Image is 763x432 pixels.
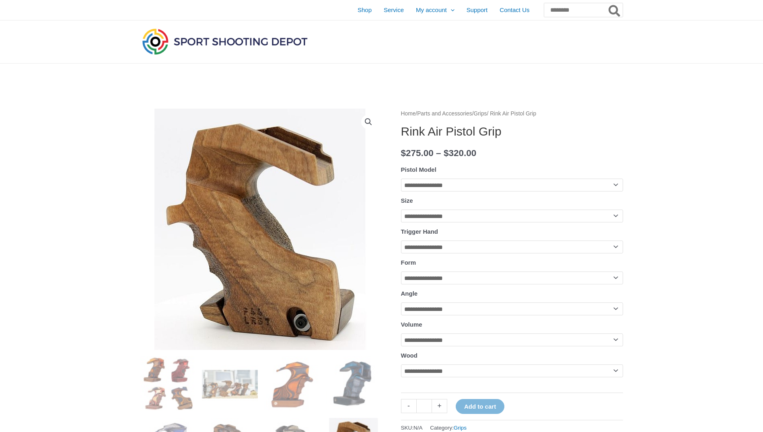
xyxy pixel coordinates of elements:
[264,356,320,412] img: Rink Air Pistol Grip - Image 3
[432,399,447,413] a: +
[436,148,441,158] span: –
[401,111,416,117] a: Home
[474,111,487,117] a: Grips
[401,148,406,158] span: $
[401,166,436,173] label: Pistol Model
[401,352,417,359] label: Wood
[401,109,623,119] nav: Breadcrumb
[456,399,504,414] button: Add to cart
[326,356,382,412] img: Rink Air Pistol Grip - Image 4
[401,228,438,235] label: Trigger Hand
[444,148,449,158] span: $
[401,290,418,297] label: Angle
[401,197,413,204] label: Size
[140,109,382,350] img: Rink Air Pistol Grip - Image 8
[401,399,416,413] a: -
[401,321,422,328] label: Volume
[417,111,472,117] a: Parts and Accessories
[607,3,623,17] button: Search
[413,425,423,431] span: N/A
[454,425,467,431] a: Grips
[401,124,623,139] h1: Rink Air Pistol Grip
[444,148,476,158] bdi: 320.00
[361,115,376,129] a: View full-screen image gallery
[140,27,309,56] img: Sport Shooting Depot
[401,259,416,266] label: Form
[416,399,432,413] input: Product quantity
[202,356,258,412] img: Rink Air Pistol Grip - Image 2
[401,148,434,158] bdi: 275.00
[140,356,196,412] img: Rink Air Pistol Grip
